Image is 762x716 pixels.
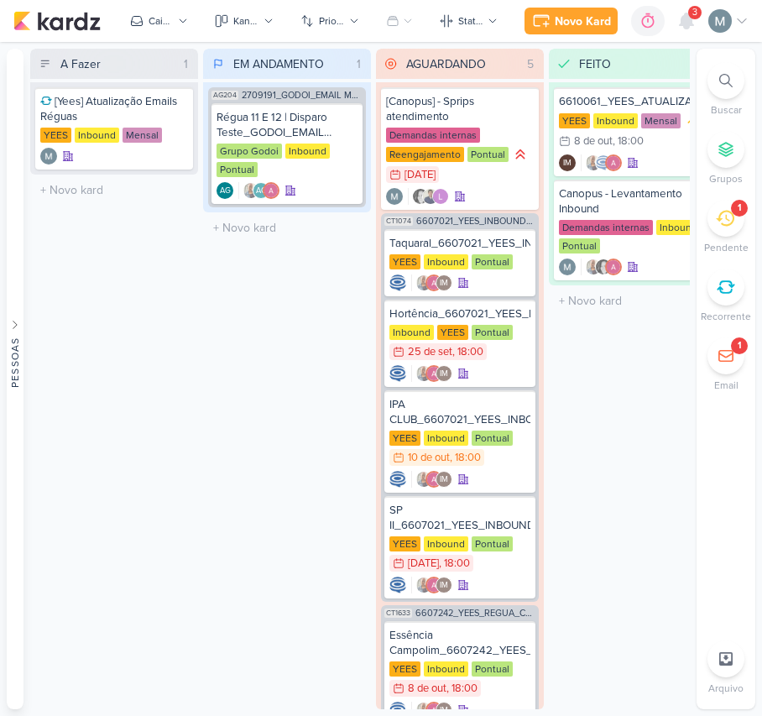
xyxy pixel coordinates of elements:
[408,188,449,205] div: Colaboradores: Renata Brandão, Levy Pessoa, Leticia Triumpho
[415,471,432,488] img: Iara Santos
[40,128,71,143] div: YEES
[520,55,540,73] div: 5
[574,136,613,147] div: 8 de out
[177,55,195,73] div: 1
[425,471,442,488] img: Alessandra Gomes
[389,503,530,533] div: SP II_6607021_YEES_INBOUND_NOVA_PROPOSTA_RÉGUA_NOVOS_LEADS
[386,128,480,143] div: Demandas internas
[411,365,452,382] div: Colaboradores: Iara Santos, Alessandra Gomes, Isabella Machado Guimarães
[8,337,23,387] div: Pessoas
[386,188,403,205] img: Mariana Amorim
[472,661,513,677] div: Pontual
[472,431,513,446] div: Pontual
[389,254,420,269] div: YEES
[440,280,448,288] p: IM
[641,113,681,128] div: Mensal
[439,558,470,569] div: , 18:00
[425,274,442,291] img: Alessandra Gomes
[436,471,452,488] div: Isabella Machado Guimarães
[613,136,644,147] div: , 18:00
[350,55,368,73] div: 1
[704,240,749,255] p: Pendente
[242,91,363,100] span: 2709191_GODOI_EMAIL MARKETING_OUTUBRO
[389,274,406,291] div: Criador(a): Caroline Traven De Andrade
[559,186,707,217] div: Canopus - Levantamento Inbound
[386,188,403,205] div: Criador(a): Mariana Amorim
[220,187,231,196] p: AG
[253,182,269,199] div: Aline Gimenez Graciano
[552,289,713,313] input: + Novo kard
[408,558,439,569] div: [DATE]
[425,365,442,382] img: Alessandra Gomes
[389,471,406,488] div: Criador(a): Caroline Traven De Andrade
[40,148,57,165] img: Mariana Amorim
[697,62,755,118] li: Ctrl + F
[13,11,101,31] img: kardz.app
[404,170,436,180] div: [DATE]
[559,154,576,171] div: Isabella Machado Guimarães
[581,259,622,275] div: Colaboradores: Iara Santos, Renata Brandão, Alessandra Gomes
[389,471,406,488] img: Caroline Traven De Andrade
[432,188,449,205] img: Leticia Triumpho
[701,309,751,324] p: Recorrente
[605,259,622,275] img: Alessandra Gomes
[605,154,622,171] img: Alessandra Gomes
[436,274,452,291] div: Isabella Machado Guimarães
[285,144,330,159] div: Inbound
[467,147,509,162] div: Pontual
[389,325,434,340] div: Inbound
[75,128,119,143] div: Inbound
[472,325,513,340] div: Pontual
[206,216,368,240] input: + Novo kard
[684,112,701,129] div: Prioridade Média
[692,6,697,19] span: 3
[389,661,420,677] div: YEES
[389,274,406,291] img: Caroline Traven De Andrade
[389,577,406,593] div: Criador(a): Caroline Traven De Andrade
[472,536,513,551] div: Pontual
[424,661,468,677] div: Inbound
[436,365,452,382] div: Isabella Machado Guimarães
[386,147,464,162] div: Reengajamento
[386,94,534,124] div: [Canopus] - Sprips atendimento
[389,306,530,321] div: Hortência_6607021_YEES_INBOUND_NOVA_PROPOSTA_RÉGUA_NOVOS_LEADS
[217,110,358,140] div: Régua 11 E 12 | Disparo Teste_GODOI_EMAIL MARKETING_OUTUBRO
[440,707,448,715] p: IM
[424,431,468,446] div: Inbound
[555,13,611,30] div: Novo Kard
[446,683,478,694] div: , 18:00
[559,259,576,275] div: Criador(a): Mariana Amorim
[411,274,452,291] div: Colaboradores: Iara Santos, Alessandra Gomes, Isabella Machado Guimarães
[595,154,612,171] img: Caroline Traven De Andrade
[7,49,23,709] button: Pessoas
[389,236,530,251] div: Taquaral_6607021_YEES_INBOUND_NOVA_PROPOSTA_RÉGUA_NOVOS_LEADS
[389,397,530,427] div: IPA CLUB_6607021_YEES_INBOUND_NOVA_PROPOSTA_RÉGUA_NOVOS_LEADS
[40,148,57,165] div: Criador(a): Mariana Amorim
[238,182,279,199] div: Colaboradores: Iara Santos, Aline Gimenez Graciano, Alessandra Gomes
[34,178,195,202] input: + Novo kard
[738,201,741,215] div: 1
[415,609,535,618] span: 6607242_YEES_REGUA_COMPRADORES_CAMPINAS_SOROCABA
[525,8,618,34] button: Novo Kard
[243,182,259,199] img: Iara Santos
[217,144,282,159] div: Grupo Godoi
[389,431,420,446] div: YEES
[709,171,743,186] p: Grupos
[408,452,450,463] div: 10 de out
[123,128,162,143] div: Mensal
[585,154,602,171] img: Iara Santos
[711,102,742,118] p: Buscar
[424,254,468,269] div: Inbound
[389,536,420,551] div: YEES
[440,476,448,484] p: IM
[581,154,622,171] div: Colaboradores: Iara Santos, Caroline Traven De Andrade, Alessandra Gomes
[412,188,429,205] img: Renata Brandão
[40,94,188,124] div: [Yees] Atualização Emails Réguas
[585,259,602,275] img: Iara Santos
[593,113,638,128] div: Inbound
[211,91,238,100] span: AG204
[708,9,732,33] img: Mariana Amorim
[256,187,267,196] p: AG
[217,182,233,199] div: Criador(a): Aline Gimenez Graciano
[389,365,406,382] div: Criador(a): Caroline Traven De Andrade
